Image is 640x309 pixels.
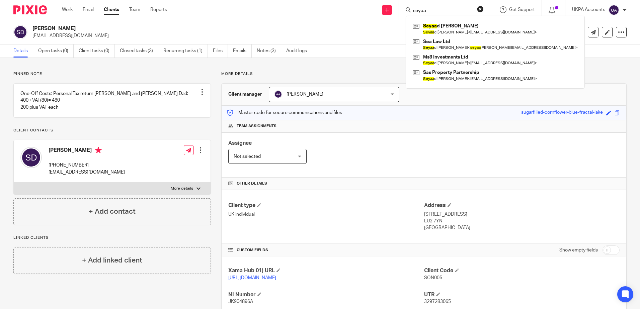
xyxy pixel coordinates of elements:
a: Open tasks (0) [38,44,74,58]
i: Primary [95,147,102,153]
span: SON005 [424,276,442,280]
a: Details [13,44,33,58]
a: Email [83,6,94,13]
p: Pinned note [13,71,211,77]
img: svg%3E [13,25,27,39]
p: UKPA Accounts [572,6,605,13]
a: Closed tasks (3) [120,44,158,58]
p: [GEOGRAPHIC_DATA] [424,224,620,231]
div: sugarfilled-cornflower-blue-fractal-lake [521,109,603,117]
a: Emails [233,44,252,58]
a: Client tasks (0) [79,44,115,58]
span: 3297283065 [424,299,451,304]
h2: [PERSON_NAME] [32,25,435,32]
a: Reports [150,6,167,13]
p: Client contacts [13,128,211,133]
button: Clear [477,6,484,12]
p: [STREET_ADDRESS] [424,211,620,218]
span: Other details [237,181,267,186]
span: [PERSON_NAME] [287,92,323,97]
h4: Address [424,202,620,209]
p: More details [221,71,627,77]
p: [EMAIL_ADDRESS][DOMAIN_NAME] [49,169,125,176]
h4: + Add contact [89,206,136,217]
a: Files [213,44,228,58]
span: Assignee [228,140,252,146]
a: Recurring tasks (1) [163,44,208,58]
p: LU2 7YN [424,218,620,224]
p: Master code for secure communications and files [227,109,342,116]
h4: [PERSON_NAME] [49,147,125,155]
h4: UTR [424,291,620,298]
p: Linked clients [13,235,211,240]
p: [EMAIL_ADDRESS][DOMAIN_NAME] [32,32,536,39]
label: Show empty fields [559,247,598,253]
span: JK904896A [228,299,253,304]
h4: + Add linked client [82,255,142,266]
p: [PHONE_NUMBER] [49,162,125,169]
img: svg%3E [20,147,42,168]
a: [URL][DOMAIN_NAME] [228,276,276,280]
h4: Client type [228,202,424,209]
span: Get Support [509,7,535,12]
h4: NI Number [228,291,424,298]
h4: CUSTOM FIELDS [228,247,424,253]
a: Audit logs [286,44,312,58]
a: Notes (3) [257,44,281,58]
h3: Client manager [228,91,262,98]
span: Not selected [234,154,261,159]
img: svg%3E [609,5,619,15]
a: Work [62,6,73,13]
img: Pixie [13,5,47,14]
p: UK Individual [228,211,424,218]
span: Team assignments [237,123,276,129]
a: Team [129,6,140,13]
h4: Client Code [424,267,620,274]
p: More details [171,186,193,191]
h4: Xama Hub 01) URL [228,267,424,274]
img: svg%3E [274,90,282,98]
a: Clients [104,6,119,13]
input: Search [412,8,473,14]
